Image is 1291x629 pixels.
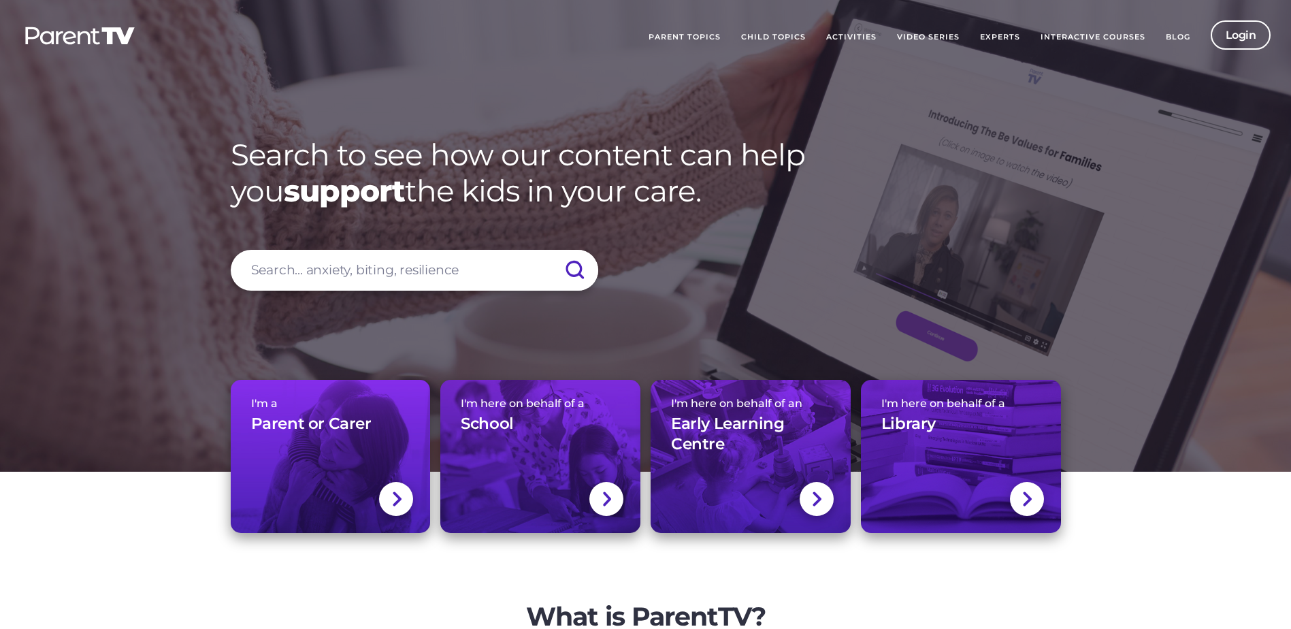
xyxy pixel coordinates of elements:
[551,250,598,291] input: Submit
[651,380,851,533] a: I'm here on behalf of anEarly Learning Centre
[231,137,1061,209] h1: Search to see how our content can help you the kids in your care.
[671,397,830,410] span: I'm here on behalf of an
[251,414,372,434] h3: Parent or Carer
[1030,20,1156,54] a: Interactive Courses
[861,380,1061,533] a: I'm here on behalf of aLibrary
[1156,20,1200,54] a: Blog
[284,172,405,209] strong: support
[231,380,431,533] a: I'm aParent or Carer
[881,397,1041,410] span: I'm here on behalf of a
[671,414,830,455] h3: Early Learning Centre
[1022,490,1032,508] img: svg+xml;base64,PHN2ZyBlbmFibGUtYmFja2dyb3VuZD0ibmV3IDAgMCAxNC44IDI1LjciIHZpZXdCb3g9IjAgMCAxNC44ID...
[461,414,514,434] h3: School
[816,20,887,54] a: Activities
[638,20,731,54] a: Parent Topics
[887,20,970,54] a: Video Series
[731,20,816,54] a: Child Topics
[602,490,612,508] img: svg+xml;base64,PHN2ZyBlbmFibGUtYmFja2dyb3VuZD0ibmV3IDAgMCAxNC44IDI1LjciIHZpZXdCb3g9IjAgMCAxNC44ID...
[24,26,136,46] img: parenttv-logo-white.4c85aaf.svg
[251,397,410,410] span: I'm a
[231,250,598,291] input: Search... anxiety, biting, resilience
[461,397,620,410] span: I'm here on behalf of a
[391,490,402,508] img: svg+xml;base64,PHN2ZyBlbmFibGUtYmFja2dyb3VuZD0ibmV3IDAgMCAxNC44IDI1LjciIHZpZXdCb3g9IjAgMCAxNC44ID...
[881,414,936,434] h3: Library
[1211,20,1271,50] a: Login
[440,380,640,533] a: I'm here on behalf of aSchool
[811,490,821,508] img: svg+xml;base64,PHN2ZyBlbmFibGUtYmFja2dyb3VuZD0ibmV3IDAgMCAxNC44IDI1LjciIHZpZXdCb3g9IjAgMCAxNC44ID...
[970,20,1030,54] a: Experts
